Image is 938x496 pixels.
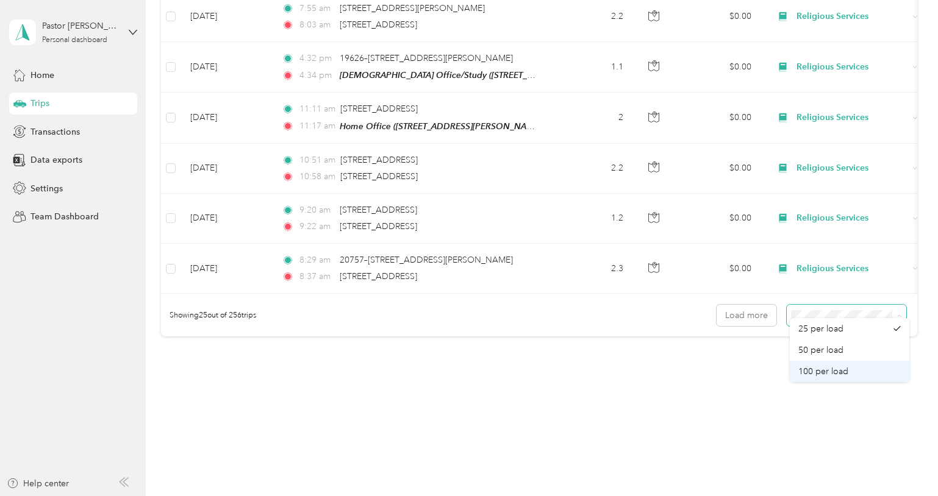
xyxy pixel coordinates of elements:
[181,42,272,93] td: [DATE]
[717,305,776,326] button: Load more
[797,10,908,23] span: Religious Services
[340,104,418,114] span: [STREET_ADDRESS]
[42,37,107,44] div: Personal dashboard
[42,19,118,32] div: Pastor [PERSON_NAME]
[676,144,761,194] td: $0.00
[340,155,418,165] span: [STREET_ADDRESS]
[676,244,761,294] td: $0.00
[340,205,417,215] span: [STREET_ADDRESS]
[299,253,334,267] span: 8:29 am
[340,255,513,265] span: 20757–[STREET_ADDRESS][PERSON_NAME]
[340,271,417,282] span: [STREET_ADDRESS]
[299,154,335,167] span: 10:51 am
[7,477,69,490] button: Help center
[30,69,54,82] span: Home
[181,194,272,244] td: [DATE]
[181,244,272,294] td: [DATE]
[299,270,334,283] span: 8:37 am
[797,111,908,124] span: Religious Services
[798,345,843,355] span: 50 per load
[340,70,614,80] span: [DEMOGRAPHIC_DATA] Office/Study ([STREET_ADDRESS][US_STATE])
[798,366,848,377] span: 100 per load
[798,324,843,334] span: 25 per load
[340,221,417,232] span: [STREET_ADDRESS]
[553,194,633,244] td: 1.2
[553,42,633,93] td: 1.1
[181,93,272,143] td: [DATE]
[340,53,513,63] span: 19626–[STREET_ADDRESS][PERSON_NAME]
[676,93,761,143] td: $0.00
[340,19,417,30] span: [STREET_ADDRESS]
[676,194,761,244] td: $0.00
[553,144,633,194] td: 2.2
[553,93,633,143] td: 2
[30,97,49,110] span: Trips
[299,170,335,183] span: 10:58 am
[299,102,335,116] span: 11:11 am
[870,428,938,496] iframe: Everlance-gr Chat Button Frame
[299,204,334,217] span: 9:20 am
[340,3,485,13] span: [STREET_ADDRESS][PERSON_NAME]
[30,210,99,223] span: Team Dashboard
[30,182,63,195] span: Settings
[299,52,334,65] span: 4:32 pm
[299,2,334,15] span: 7:55 am
[299,69,334,82] span: 4:34 pm
[30,126,80,138] span: Transactions
[161,310,256,321] span: Showing 25 out of 256 trips
[299,18,334,32] span: 8:03 am
[30,154,82,166] span: Data exports
[340,121,587,132] span: Home Office ([STREET_ADDRESS][PERSON_NAME][US_STATE])
[299,119,334,133] span: 11:17 am
[797,60,908,74] span: Religious Services
[340,171,418,182] span: [STREET_ADDRESS]
[676,42,761,93] td: $0.00
[553,244,633,294] td: 2.3
[797,161,908,175] span: Religious Services
[299,220,334,233] span: 9:22 am
[797,211,908,225] span: Religious Services
[181,144,272,194] td: [DATE]
[797,262,908,275] span: Religious Services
